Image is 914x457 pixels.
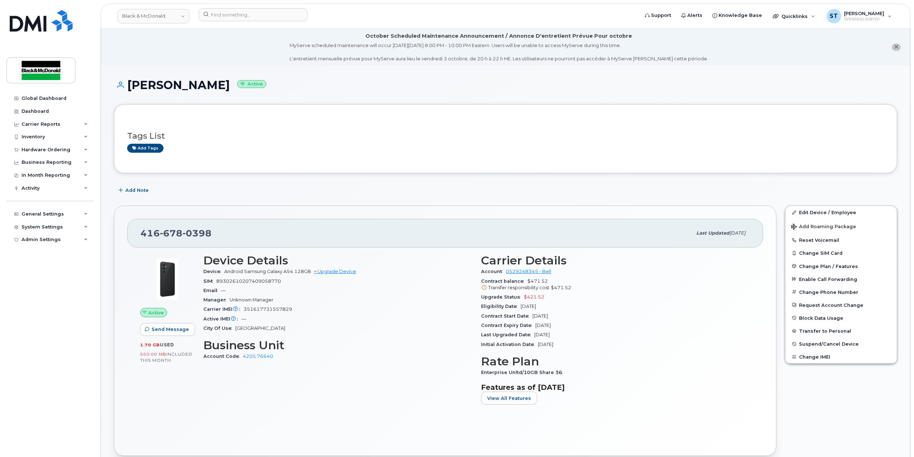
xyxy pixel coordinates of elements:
[235,326,285,331] span: [GEOGRAPHIC_DATA]
[203,354,243,359] span: Account Code
[140,351,193,363] span: included this month
[785,311,897,324] button: Block Data Usage
[488,285,549,290] span: Transfer responsibility cost
[481,278,527,284] span: Contract balance
[203,306,244,312] span: Carrier IMEI
[114,79,897,91] h1: [PERSON_NAME]
[140,352,166,357] span: 500.00 MB
[125,187,149,194] span: Add Note
[160,342,174,347] span: used
[160,228,183,239] span: 678
[481,278,750,291] span: $471.52
[203,339,472,352] h3: Business Unit
[481,383,750,392] h3: Features as of [DATE]
[203,278,216,284] span: SIM
[534,332,550,337] span: [DATE]
[244,306,292,312] span: 351617731557829
[785,219,897,234] button: Add Roaming Package
[729,230,745,236] span: [DATE]
[203,288,221,293] span: Email
[524,294,544,300] span: $421.52
[127,144,163,153] a: Add tags
[140,228,212,239] span: 416
[551,285,571,290] span: $471.52
[481,392,537,405] button: View All Features
[487,395,531,402] span: View All Features
[140,323,195,336] button: Send Message
[140,342,160,347] span: 1.70 GB
[785,337,897,350] button: Suspend/Cancel Device
[481,370,566,375] span: Enterprise Unltd/10GB Share 36
[183,228,212,239] span: 0398
[481,269,506,274] span: Account
[481,304,521,309] span: Eligibility Date
[785,299,897,311] button: Request Account Change
[481,332,534,337] span: Last Upgraded Date
[785,350,897,363] button: Change IMEI
[481,355,750,368] h3: Rate Plan
[799,276,857,282] span: Enable Call Forwarding
[481,342,538,347] span: Initial Activation Date
[203,269,224,274] span: Device
[203,316,241,322] span: Active IMEI
[785,246,897,259] button: Change SIM Card
[785,206,897,219] a: Edit Device / Employee
[127,131,884,140] h3: Tags List
[290,42,708,62] div: MyServe scheduled maintenance will occur [DATE][DATE] 8:00 PM - 10:00 PM Eastern. Users will be u...
[785,286,897,299] button: Change Phone Number
[791,224,856,231] span: Add Roaming Package
[785,324,897,337] button: Transfer to Personal
[243,354,273,359] a: 4205.76640
[237,80,266,88] small: Active
[365,32,632,40] div: October Scheduled Maintenance Announcement / Annonce D'entretient Prévue Pour octobre
[696,230,729,236] span: Last updated
[535,323,551,328] span: [DATE]
[148,309,164,316] span: Active
[532,313,548,319] span: [DATE]
[203,326,235,331] span: City Of Use
[538,342,553,347] span: [DATE]
[221,288,226,293] span: —
[785,234,897,246] button: Reset Voicemail
[146,258,189,301] img: image20231002-3703462-17nx3v8.jpeg
[521,304,536,309] span: [DATE]
[481,313,532,319] span: Contract Start Date
[892,43,901,51] button: close notification
[216,278,281,284] span: 89302610207409058770
[785,260,897,273] button: Change Plan / Features
[785,273,897,286] button: Enable Call Forwarding
[481,294,524,300] span: Upgrade Status
[799,341,859,347] span: Suspend/Cancel Device
[203,254,472,267] h3: Device Details
[481,323,535,328] span: Contract Expiry Date
[314,269,356,274] a: + Upgrade Device
[224,269,311,274] span: Android Samsung Galaxy A54 128GB
[114,184,155,197] button: Add Note
[481,254,750,267] h3: Carrier Details
[241,316,246,322] span: —
[152,326,189,333] span: Send Message
[799,263,858,269] span: Change Plan / Features
[203,297,230,303] span: Manager
[506,269,551,274] a: 0529248345 - Bell
[230,297,273,303] span: Unknown Manager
